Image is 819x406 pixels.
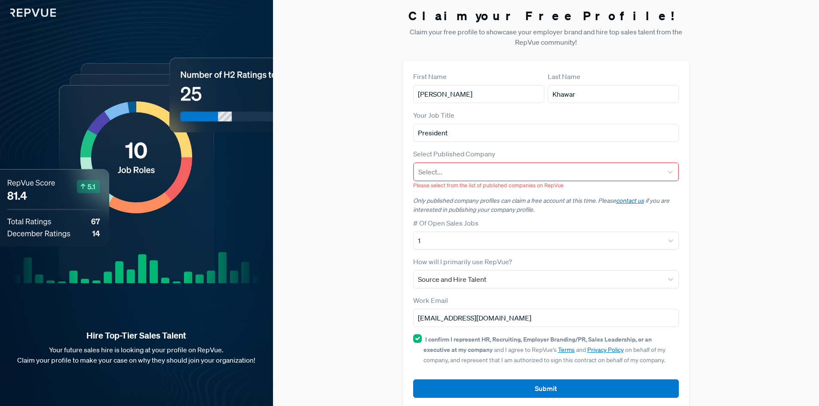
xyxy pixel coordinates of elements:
label: How will I primarily use RepVue? [413,256,512,267]
input: Last Name [548,85,679,103]
label: Select Published Company [413,149,495,159]
button: Submit [413,379,679,398]
input: Email [413,309,679,327]
input: First Name [413,85,544,103]
label: Your Job Title [413,110,454,120]
strong: I confirm I represent HR, Recruiting, Employer Branding/PR, Sales Leadership, or an executive at ... [423,335,652,354]
strong: Hire Top-Tier Sales Talent [14,330,259,341]
a: contact us [616,197,644,205]
p: Only published company profiles can claim a free account at this time. Please if you are interest... [413,196,679,214]
label: First Name [413,71,447,82]
span: and I agree to RepVue’s and on behalf of my company, and represent that I am authorized to sign t... [423,336,666,364]
input: Title [413,124,679,142]
p: Your future sales hire is looking at your profile on RepVue. Claim your profile to make your case... [14,345,259,365]
label: Last Name [548,71,580,82]
p: Claim your free profile to showcase your employer brand and hire top sales talent from the RepVue... [403,27,690,47]
label: # Of Open Sales Jobs [413,218,479,228]
a: Terms [558,346,575,354]
p: Please select from the list of published companies on RepVue [413,181,679,189]
label: Work Email [413,295,448,305]
h3: Claim your Free Profile! [403,9,690,23]
a: Privacy Policy [587,346,624,354]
